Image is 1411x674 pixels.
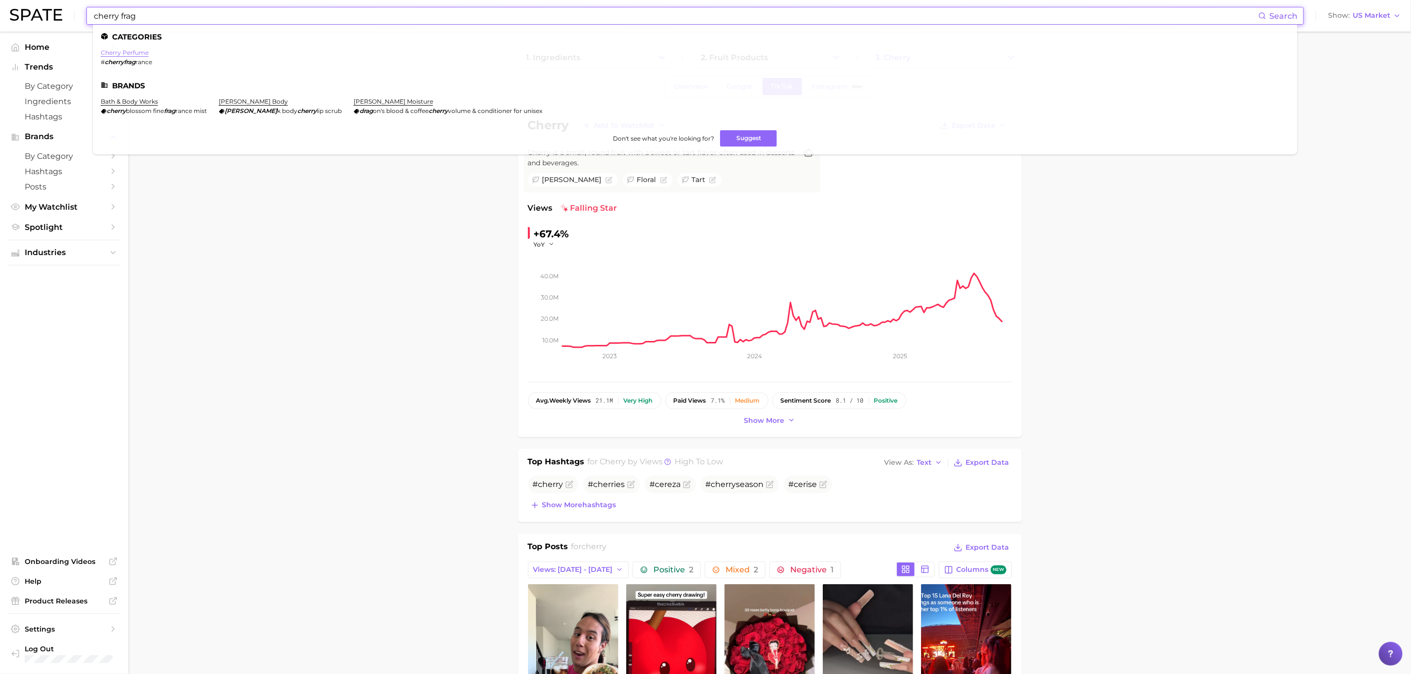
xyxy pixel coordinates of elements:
[8,245,121,260] button: Industries
[354,98,433,105] a: [PERSON_NAME] moisture
[893,352,907,360] tspan: 2025
[8,39,121,55] a: Home
[542,175,602,185] span: [PERSON_NAME]
[541,294,559,301] tspan: 30.0m
[789,480,817,489] span: #cerise
[25,625,104,634] span: Settings
[605,177,612,184] button: Flag as miscategorized or irrelevant
[966,543,1009,552] span: Export Data
[587,456,723,470] h2: for by Views
[561,204,568,212] img: falling star
[744,416,785,425] span: Show more
[540,272,559,280] tspan: 40.0m
[951,541,1011,555] button: Export Data
[8,78,121,94] a: by Category
[538,480,564,489] span: cherry
[709,177,716,184] button: Flag as miscategorized or irrelevant
[536,397,591,404] span: weekly views
[8,164,121,179] a: Hashtags
[219,98,288,105] a: [PERSON_NAME] body
[528,562,629,578] button: Views: [DATE] - [DATE]
[8,574,121,589] a: Help
[917,460,932,465] span: Text
[528,498,619,512] button: Show morehashtags
[542,337,559,344] tspan: 10.0m
[25,42,104,52] span: Home
[25,167,104,176] span: Hashtags
[126,107,164,114] span: blossom fine
[25,597,104,605] span: Product Releases
[528,148,797,168] span: Cherry is a small, round fruit with a sweet or tart flavor often used in desserts and beverages.
[939,562,1011,578] button: Columnsnew
[691,175,705,185] span: tart
[966,458,1009,467] span: Export Data
[885,460,914,465] span: View As
[528,202,553,214] span: Views
[25,223,104,232] span: Spotlight
[874,397,898,404] div: Positive
[25,151,104,161] span: by Category
[8,94,121,109] a: Ingredients
[766,481,774,488] button: Flag as miscategorized or irrelevant
[675,457,723,466] span: high to low
[653,566,693,574] span: Positive
[581,542,606,551] span: cherry
[25,182,104,191] span: Posts
[650,480,681,489] span: #cereza
[600,457,626,466] span: cherry
[528,541,568,556] h1: Top Posts
[25,644,136,653] span: Log Out
[1328,13,1350,18] span: Show
[8,622,121,637] a: Settings
[25,248,104,257] span: Industries
[297,107,317,114] em: cherry
[101,81,1290,90] li: Brands
[624,397,653,404] div: Very high
[25,557,104,566] span: Onboarding Videos
[164,107,175,114] em: frag
[1353,13,1390,18] span: US Market
[613,135,714,142] span: Don't see what you're looking for?
[93,7,1258,24] input: Search here for a brand, industry, or ingredient
[8,220,121,235] a: Spotlight
[991,565,1007,575] span: new
[101,49,149,56] a: cherry perfume
[25,97,104,106] span: Ingredients
[8,129,121,144] button: Brands
[951,456,1011,470] button: Export Data
[101,98,158,105] a: bath & body works
[637,175,656,185] span: floral
[831,565,834,574] span: 1
[317,107,342,114] span: lip scrub
[25,63,104,72] span: Trends
[747,352,762,360] tspan: 2024
[25,112,104,121] span: Hashtags
[25,81,104,91] span: by Category
[1269,11,1297,21] span: Search
[565,481,573,488] button: Flag as miscategorized or irrelevant
[101,58,105,66] span: #
[665,392,768,409] button: paid views7.1%Medium
[674,397,706,404] span: paid views
[8,554,121,569] a: Onboarding Videos
[683,481,691,488] button: Flag as miscategorized or irrelevant
[373,107,429,114] span: on's blood & coffee
[534,226,569,242] div: +67.4%
[561,202,617,214] span: falling star
[8,594,121,608] a: Product Releases
[689,565,693,574] span: 2
[533,480,564,489] span: #
[135,58,152,66] span: rance
[660,177,667,184] button: Flag as miscategorized or irrelevant
[8,199,121,215] a: My Watchlist
[627,481,635,488] button: Flag as miscategorized or irrelevant
[360,107,373,114] em: drag
[726,566,758,574] span: Mixed
[8,641,121,667] a: Log out. Currently logged in with e-mail jenine.guerriero@givaudan.com.
[534,240,545,249] span: YoY
[429,107,448,114] em: cherry
[8,179,121,194] a: Posts
[533,565,613,574] span: Views: [DATE] - [DATE]
[781,397,831,404] span: sentiment score
[25,577,104,586] span: Help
